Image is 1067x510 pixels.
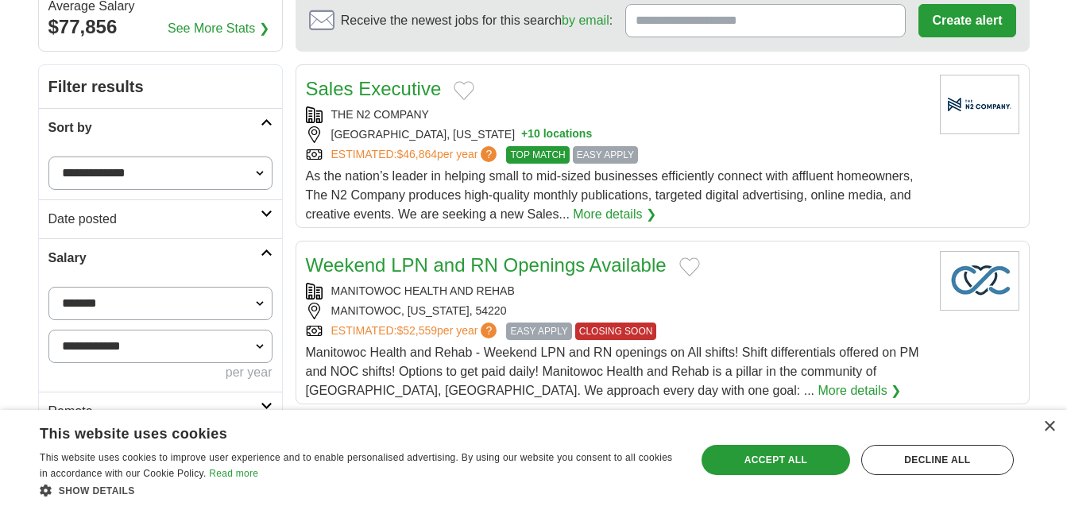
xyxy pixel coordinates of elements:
[861,445,1014,475] div: Decline all
[940,75,1019,134] img: Company logo
[575,323,657,340] span: CLOSING SOON
[521,126,592,143] button: +10 locations
[306,346,919,397] span: Manitowoc Health and Rehab - Weekend LPN and RN openings on All shifts! Shift differentials offer...
[341,11,613,30] span: Receive the newest jobs for this search :
[48,210,261,229] h2: Date posted
[39,108,282,147] a: Sort by
[39,238,282,277] a: Salary
[481,146,497,162] span: ?
[481,323,497,338] span: ?
[573,205,656,224] a: More details ❯
[702,445,850,475] div: Accept all
[940,251,1019,311] img: Company logo
[306,283,927,299] div: MANITOWOC HEALTH AND REHAB
[40,419,636,443] div: This website uses cookies
[48,118,261,137] h2: Sort by
[39,199,282,238] a: Date posted
[306,78,442,99] a: Sales Executive
[48,363,273,382] div: per year
[818,381,901,400] a: More details ❯
[521,126,528,143] span: +
[40,482,676,498] div: Show details
[306,169,914,221] span: As the nation’s leader in helping small to mid-sized businesses efficiently connect with affluent...
[396,324,437,337] span: $52,559
[306,106,927,123] div: THE N2 COMPANY
[454,81,474,100] button: Add to favorite jobs
[48,402,261,421] h2: Remote
[306,303,927,319] div: MANITOWOC, [US_STATE], 54220
[306,254,667,276] a: Weekend LPN and RN Openings Available
[506,146,569,164] span: TOP MATCH
[506,323,571,340] span: EASY APPLY
[918,4,1015,37] button: Create alert
[679,257,700,276] button: Add to favorite jobs
[306,126,927,143] div: [GEOGRAPHIC_DATA], [US_STATE]
[331,323,501,340] a: ESTIMATED:$52,559per year?
[59,485,135,496] span: Show details
[39,65,282,108] h2: Filter results
[168,19,269,38] a: See More Stats ❯
[209,468,258,479] a: Read more, opens a new window
[331,146,501,164] a: ESTIMATED:$46,864per year?
[40,452,672,479] span: This website uses cookies to improve user experience and to enable personalised advertising. By u...
[573,146,638,164] span: EASY APPLY
[39,392,282,431] a: Remote
[562,14,609,27] a: by email
[48,249,261,268] h2: Salary
[1043,421,1055,433] div: Close
[396,148,437,160] span: $46,864
[48,13,273,41] div: $77,856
